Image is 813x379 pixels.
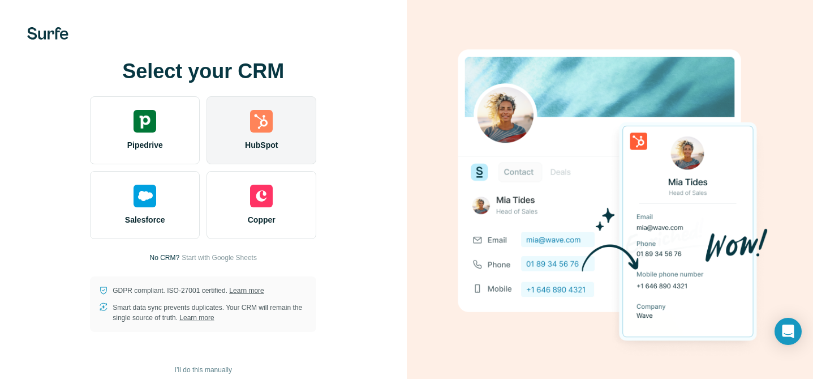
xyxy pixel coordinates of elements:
button: Start with Google Sheets [182,253,257,263]
span: Copper [248,214,276,225]
span: HubSpot [245,139,278,151]
p: No CRM? [150,253,180,263]
p: Smart data sync prevents duplicates. Your CRM will remain the single source of truth. [113,303,307,323]
h1: Select your CRM [90,60,316,83]
span: Salesforce [125,214,165,225]
a: Learn more [229,287,264,295]
span: I’ll do this manually [175,365,232,375]
img: hubspot's logo [250,110,273,133]
img: salesforce's logo [134,185,156,207]
button: I’ll do this manually [167,361,240,378]
a: Learn more [179,314,214,322]
img: Surfe's logo [27,27,68,40]
span: Pipedrive [127,139,163,151]
img: copper's logo [250,185,273,207]
div: Open Intercom Messenger [775,318,802,345]
p: GDPR compliant. ISO-27001 certified. [113,286,264,296]
img: pipedrive's logo [134,110,156,133]
img: HUBSPOT image [451,32,768,360]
